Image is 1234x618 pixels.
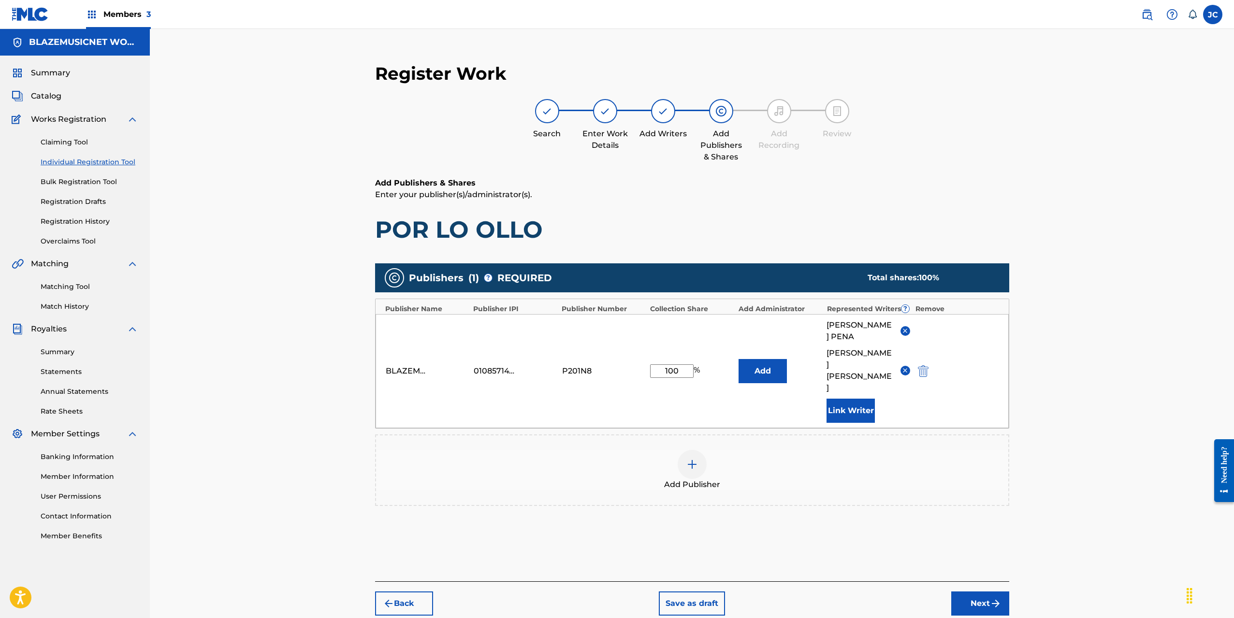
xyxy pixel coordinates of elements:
[41,302,138,312] a: Match History
[41,157,138,167] a: Individual Registration Tool
[901,327,909,334] img: remove-from-list-button
[12,323,23,335] img: Royalties
[813,128,861,140] div: Review
[385,304,469,314] div: Publisher Name
[41,197,138,207] a: Registration Drafts
[41,177,138,187] a: Bulk Registration Tool
[127,428,138,440] img: expand
[127,258,138,270] img: expand
[31,67,70,79] span: Summary
[497,271,552,285] span: REQUIRED
[31,114,106,125] span: Works Registration
[831,105,843,117] img: step indicator icon for Review
[41,216,138,227] a: Registration History
[541,105,553,117] img: step indicator icon for Search
[915,304,999,314] div: Remove
[901,367,909,374] img: remove-from-list-button
[31,428,100,440] span: Member Settings
[659,591,725,616] button: Save as draft
[468,271,479,285] span: ( 1 )
[739,304,822,314] div: Add Administrator
[103,9,151,20] span: Members
[523,128,571,140] div: Search
[918,365,929,377] img: 12a2ab48e56ec057fbd8.svg
[41,282,138,292] a: Matching Tool
[41,511,138,521] a: Contact Information
[127,323,138,335] img: expand
[12,90,61,102] a: CatalogCatalog
[581,128,629,151] div: Enter Work Details
[41,406,138,417] a: Rate Sheets
[657,105,669,117] img: step indicator icon for Add Writers
[375,591,433,616] button: Back
[86,9,98,20] img: Top Rightsholders
[697,128,745,163] div: Add Publishers & Shares
[562,304,645,314] div: Publisher Number
[41,491,138,502] a: User Permissions
[41,531,138,541] a: Member Benefits
[1137,5,1157,24] a: Public Search
[41,452,138,462] a: Banking Information
[1141,9,1153,20] img: search
[1203,5,1222,24] div: User Menu
[41,137,138,147] a: Claiming Tool
[383,598,394,609] img: 7ee5dd4eb1f8a8e3ef2f.svg
[484,274,492,282] span: ?
[1182,581,1197,610] div: Drag
[599,105,611,117] img: step indicator icon for Enter Work Details
[755,128,803,151] div: Add Recording
[639,128,687,140] div: Add Writers
[715,105,727,117] img: step indicator icon for Add Publishers & Shares
[31,323,67,335] span: Royalties
[686,459,698,470] img: add
[375,177,1009,189] h6: Add Publishers & Shares
[12,67,23,79] img: Summary
[773,105,785,117] img: step indicator icon for Add Recording
[12,90,23,102] img: Catalog
[868,272,990,284] div: Total shares:
[473,304,557,314] div: Publisher IPI
[664,479,720,490] span: Add Publisher
[1166,9,1178,20] img: help
[41,236,138,246] a: Overclaims Tool
[375,215,1009,244] h1: POR LO OLLO
[1186,572,1234,618] iframe: Chat Widget
[919,273,939,282] span: 100 %
[1207,432,1234,510] iframe: Resource Center
[827,319,893,343] span: [PERSON_NAME] PENA
[827,304,911,314] div: Represented Writers
[29,37,138,48] h5: BLAZEMUSICNET WORLDWIDE
[827,347,893,394] span: [PERSON_NAME] [PERSON_NAME]
[1162,5,1182,24] div: Help
[31,258,69,270] span: Matching
[650,304,734,314] div: Collection Share
[409,271,464,285] span: Publishers
[31,90,61,102] span: Catalog
[12,258,24,270] img: Matching
[41,472,138,482] a: Member Information
[12,428,23,440] img: Member Settings
[739,359,787,383] button: Add
[12,7,49,21] img: MLC Logo
[375,189,1009,201] p: Enter your publisher(s)/administrator(s).
[41,347,138,357] a: Summary
[41,367,138,377] a: Statements
[827,399,875,423] button: Link Writer
[694,364,702,378] span: %
[12,114,24,125] img: Works Registration
[146,10,151,19] span: 3
[990,598,1002,609] img: f7272a7cc735f4ea7f67.svg
[389,272,400,284] img: publishers
[12,67,70,79] a: SummarySummary
[375,63,507,85] h2: Register Work
[951,591,1009,616] button: Next
[127,114,138,125] img: expand
[12,37,23,48] img: Accounts
[1188,10,1197,19] div: Notifications
[901,305,909,313] span: ?
[41,387,138,397] a: Annual Statements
